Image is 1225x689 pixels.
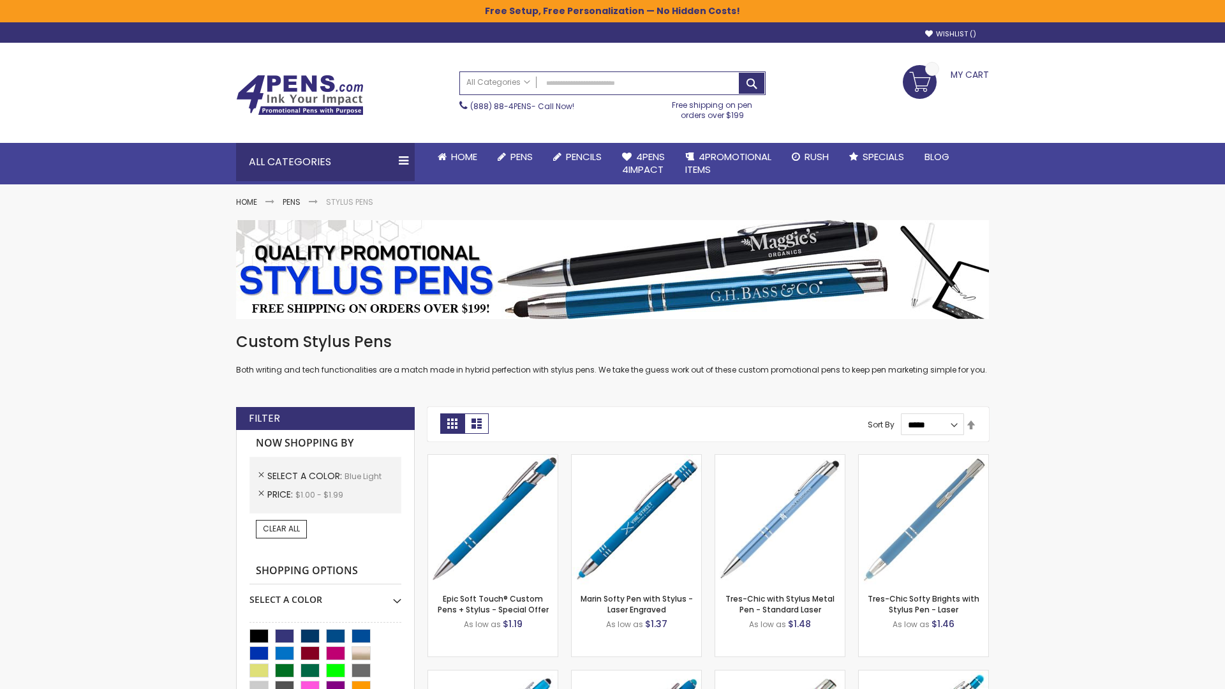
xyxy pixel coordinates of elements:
span: As low as [893,619,930,630]
a: Epic Soft Touch® Custom Pens + Stylus - Special Offer [438,593,549,614]
div: Both writing and tech functionalities are a match made in hybrid perfection with stylus pens. We ... [236,332,989,376]
a: Ellipse Stylus Pen - Standard Laser-Blue - Light [428,670,558,681]
div: Free shipping on pen orders over $199 [659,95,766,121]
span: Rush [805,150,829,163]
a: Pens [487,143,543,171]
a: (888) 88-4PENS [470,101,531,112]
img: Tres-Chic Softy Brights with Stylus Pen - Laser-Blue - Light [859,455,988,584]
a: All Categories [460,72,537,93]
span: As low as [606,619,643,630]
strong: Grid [440,413,464,434]
span: Pens [510,150,533,163]
a: Tres-Chic with Stylus Metal Pen - Standard Laser-Blue - Light [715,454,845,465]
a: Blog [914,143,960,171]
a: Marin Softy Pen with Stylus - Laser Engraved [581,593,693,614]
img: 4P-MS8B-Blue - Light [428,455,558,584]
span: $1.00 - $1.99 [295,489,343,500]
a: Ellipse Softy Brights with Stylus Pen - Laser-Blue - Light [572,670,701,681]
span: $1.48 [788,618,811,630]
a: Phoenix Softy Brights with Stylus Pen - Laser-Blue - Light [859,670,988,681]
a: Tres-Chic with Stylus Metal Pen - Standard Laser [725,593,835,614]
span: $1.19 [503,618,523,630]
span: All Categories [466,77,530,87]
a: Home [236,196,257,207]
span: Clear All [263,523,300,534]
span: Blue Light [345,471,382,482]
a: 4Pens4impact [612,143,675,184]
img: 4Pens Custom Pens and Promotional Products [236,75,364,115]
strong: Shopping Options [249,558,401,585]
span: Blog [924,150,949,163]
a: Specials [839,143,914,171]
div: All Categories [236,143,415,181]
strong: Filter [249,411,280,426]
div: Select A Color [249,584,401,606]
a: Pencils [543,143,612,171]
a: 4PROMOTIONALITEMS [675,143,782,184]
span: Price [267,488,295,501]
span: Specials [863,150,904,163]
span: Select A Color [267,470,345,482]
a: Tres-Chic Touch Pen - Standard Laser-Blue - Light [715,670,845,681]
img: Stylus Pens [236,220,989,319]
span: Home [451,150,477,163]
img: Marin Softy Pen with Stylus - Laser Engraved-Blue - Light [572,455,701,584]
label: Sort By [868,419,895,430]
a: Marin Softy Pen with Stylus - Laser Engraved-Blue - Light [572,454,701,465]
a: Rush [782,143,839,171]
span: 4PROMOTIONAL ITEMS [685,150,771,176]
a: Home [427,143,487,171]
span: 4Pens 4impact [622,150,665,176]
a: Tres-Chic Softy Brights with Stylus Pen - Laser-Blue - Light [859,454,988,465]
span: $1.37 [645,618,667,630]
a: Clear All [256,520,307,538]
img: Tres-Chic with Stylus Metal Pen - Standard Laser-Blue - Light [715,455,845,584]
strong: Now Shopping by [249,430,401,457]
a: Wishlist [925,29,976,39]
h1: Custom Stylus Pens [236,332,989,352]
a: 4P-MS8B-Blue - Light [428,454,558,465]
strong: Stylus Pens [326,196,373,207]
span: - Call Now! [470,101,574,112]
a: Tres-Chic Softy Brights with Stylus Pen - Laser [868,593,979,614]
span: $1.46 [932,618,954,630]
span: Pencils [566,150,602,163]
span: As low as [749,619,786,630]
a: Pens [283,196,301,207]
span: As low as [464,619,501,630]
